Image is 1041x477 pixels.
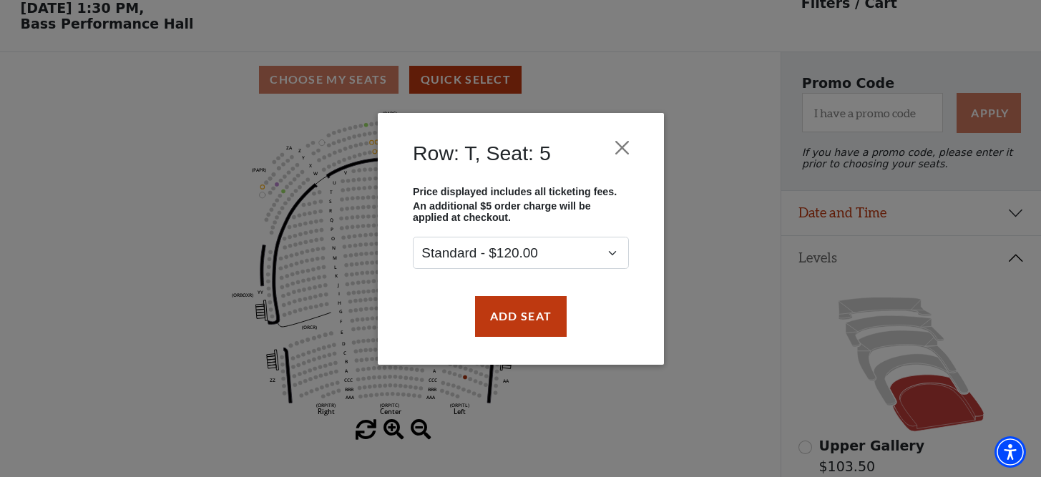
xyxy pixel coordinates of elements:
[608,134,635,161] button: Close
[413,141,551,165] h4: Row: T, Seat: 5
[413,200,629,223] p: An additional $5 order charge will be applied at checkout.
[474,296,566,336] button: Add Seat
[994,436,1026,468] div: Accessibility Menu
[413,185,629,197] p: Price displayed includes all ticketing fees.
